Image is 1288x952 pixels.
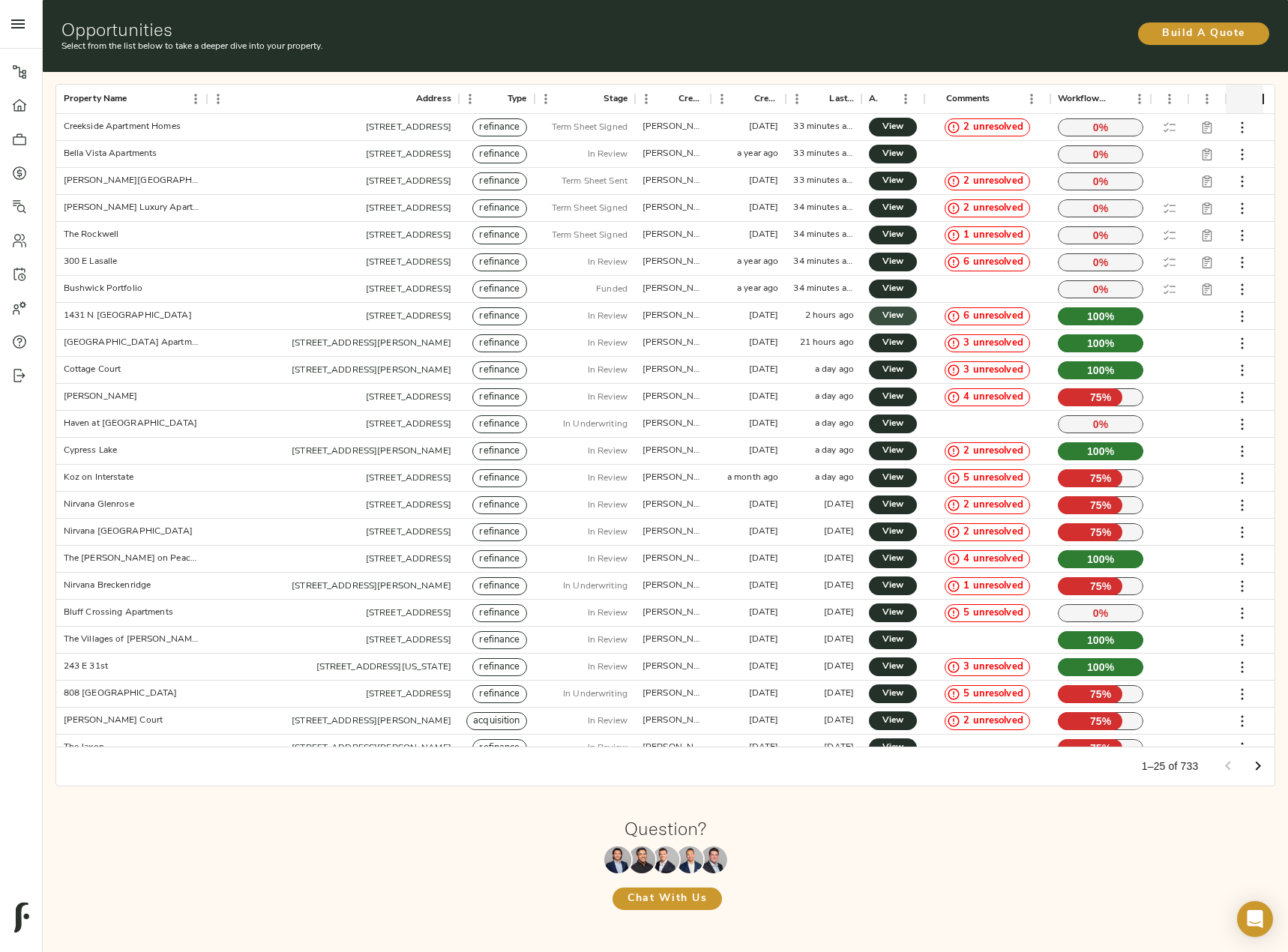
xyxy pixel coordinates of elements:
span: % [1099,147,1109,162]
div: Property Name [56,85,207,114]
p: In Review [588,256,628,269]
span: 6 unresolved [957,310,1029,324]
p: 100 [1058,442,1143,460]
a: [STREET_ADDRESS] [366,204,451,213]
button: Sort [583,88,604,109]
p: 0 [1058,145,1143,163]
span: 6 unresolved [957,256,1029,270]
button: Menu [1196,88,1218,110]
p: In Review [588,364,628,377]
a: [STREET_ADDRESS] [366,555,451,564]
div: Workflow Progress [1050,85,1151,114]
span: refinance [473,337,526,351]
div: 8 months ago [749,175,779,187]
div: 12 days ago [749,445,779,457]
div: Open Intercom Messenger [1237,901,1273,937]
div: justin@fulcrumlendingcorp.com [643,229,703,241]
div: 5 unresolved [945,604,1030,622]
div: Nirvana Laurel Springs [64,525,193,538]
div: 6 unresolved [945,253,1030,271]
div: The Rockwell [64,229,119,241]
span: View [884,335,902,351]
span: refinance [473,175,526,189]
img: Maxwell Wu [604,846,631,873]
div: a day ago [815,391,854,403]
p: Term Sheet Signed [552,229,628,242]
span: % [1105,363,1115,378]
p: 0 [1058,172,1143,190]
button: Menu [635,88,657,110]
span: View [884,389,902,405]
button: Sort [733,88,754,109]
span: 2 unresolved [957,175,1029,189]
span: refinance [473,472,526,486]
a: View [869,253,917,271]
a: [STREET_ADDRESS][PERSON_NAME] [292,744,451,753]
a: View [869,711,917,730]
a: View [869,307,917,325]
button: Menu [711,88,733,110]
p: 0 [1058,226,1143,244]
span: View [884,362,902,378]
button: Menu [1020,88,1043,110]
p: Term Sheet Signed [552,202,628,215]
div: 21 hours ago [800,337,855,349]
p: In Review [588,472,628,485]
span: refinance [473,229,526,243]
div: 34 minutes ago [793,229,854,241]
span: 3 unresolved [957,660,1029,675]
a: View [869,576,917,595]
div: Cypress Lake [64,445,118,457]
div: Cottage Court [64,364,121,376]
span: 3 unresolved [957,337,1029,351]
a: View [869,361,917,379]
span: % [1105,444,1115,459]
span: View [884,308,902,324]
div: 2 days ago [824,498,854,511]
span: View [884,632,902,648]
div: 2 unresolved [945,712,1030,730]
div: Actions [861,85,924,114]
div: Stage [604,85,628,114]
div: justin@fulcrumlendingcorp.com [643,418,703,430]
div: 33 minutes ago [793,175,854,187]
span: refinance [473,283,526,297]
span: refinance [473,310,526,324]
span: 5 unresolved [957,472,1029,486]
div: 5 unresolved [945,469,1030,487]
div: 34 minutes ago [793,256,854,268]
p: 0 [1058,280,1143,298]
span: View [884,740,902,756]
p: In Review [588,525,628,539]
div: 4 days ago [749,525,779,538]
span: 3 unresolved [957,364,1029,378]
a: View [869,738,917,757]
div: 2 months ago [749,364,779,376]
button: Menu [207,88,229,110]
span: % [1102,498,1112,513]
div: 2 unresolved [945,496,1030,514]
a: [STREET_ADDRESS] [366,123,451,132]
span: View [884,200,902,216]
button: Sort [1107,88,1128,109]
p: Term Sheet Sent [562,175,628,188]
span: 2 unresolved [957,525,1029,540]
div: Koz on Interstate [64,472,133,484]
div: 33 minutes ago [793,121,854,133]
div: 2 days ago [749,391,779,403]
button: Sort [878,88,899,109]
button: Menu [535,88,557,110]
div: 5 days ago [749,337,779,349]
span: View [884,605,902,621]
div: 2 unresolved [945,118,1030,136]
a: [STREET_ADDRESS][US_STATE] [316,663,451,672]
a: View [869,172,917,190]
span: View [884,416,902,432]
div: 1431 N Milwaukee [64,310,192,322]
a: [STREET_ADDRESS] [366,150,451,159]
div: Comments [924,85,1050,114]
p: 75 [1058,523,1143,541]
a: [STREET_ADDRESS] [366,609,451,618]
a: [STREET_ADDRESS][PERSON_NAME] [292,366,451,375]
span: % [1099,174,1109,189]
